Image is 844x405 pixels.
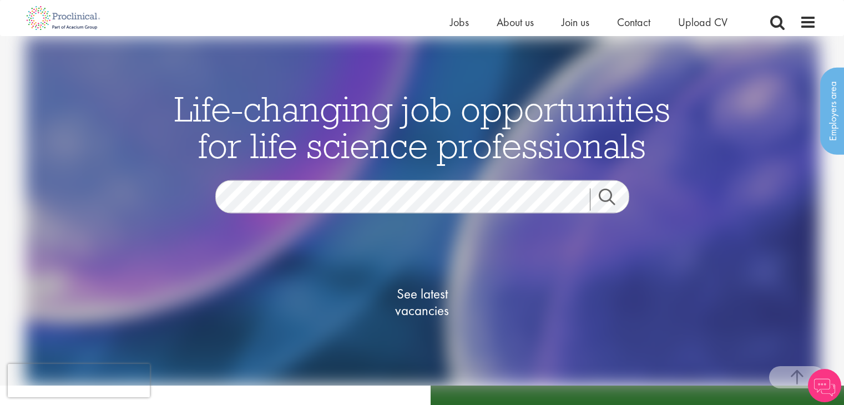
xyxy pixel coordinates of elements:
img: Chatbot [808,369,841,402]
span: Life-changing job opportunities for life science professionals [174,86,670,167]
a: See latestvacancies [367,241,478,363]
a: About us [497,15,534,29]
a: Job search submit button [590,188,638,210]
a: Contact [617,15,650,29]
a: Join us [562,15,589,29]
img: candidate home [25,36,819,386]
a: Jobs [450,15,469,29]
span: See latest vacancies [367,285,478,318]
iframe: reCAPTCHA [8,364,150,397]
a: Upload CV [678,15,727,29]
